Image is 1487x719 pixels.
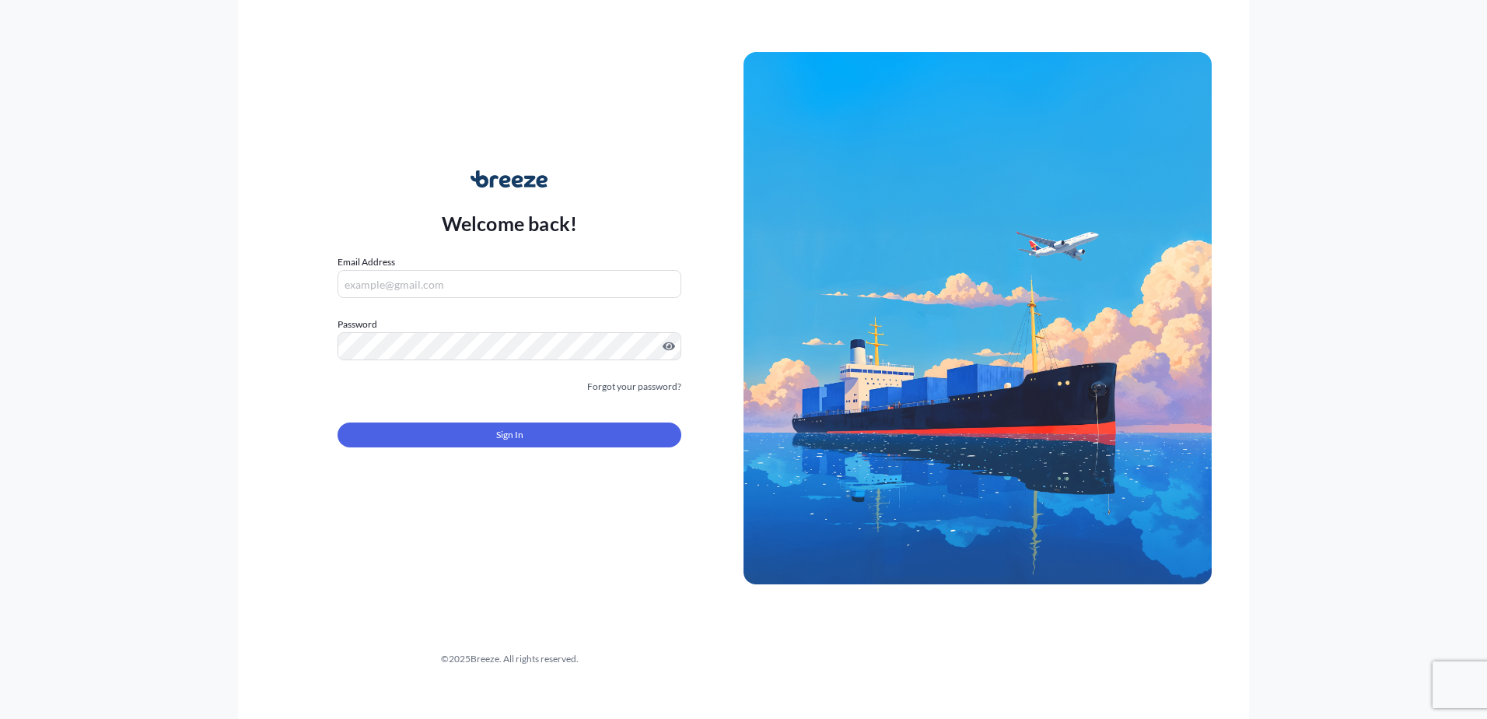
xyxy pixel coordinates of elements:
[743,52,1212,584] img: Ship illustration
[338,317,681,332] label: Password
[663,340,675,352] button: Show password
[275,651,743,667] div: © 2025 Breeze. All rights reserved.
[338,423,681,447] button: Sign In
[442,211,578,236] p: Welcome back!
[338,254,395,270] label: Email Address
[338,270,681,298] input: example@gmail.com
[587,379,681,395] a: Forgot your password?
[496,427,523,443] span: Sign In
